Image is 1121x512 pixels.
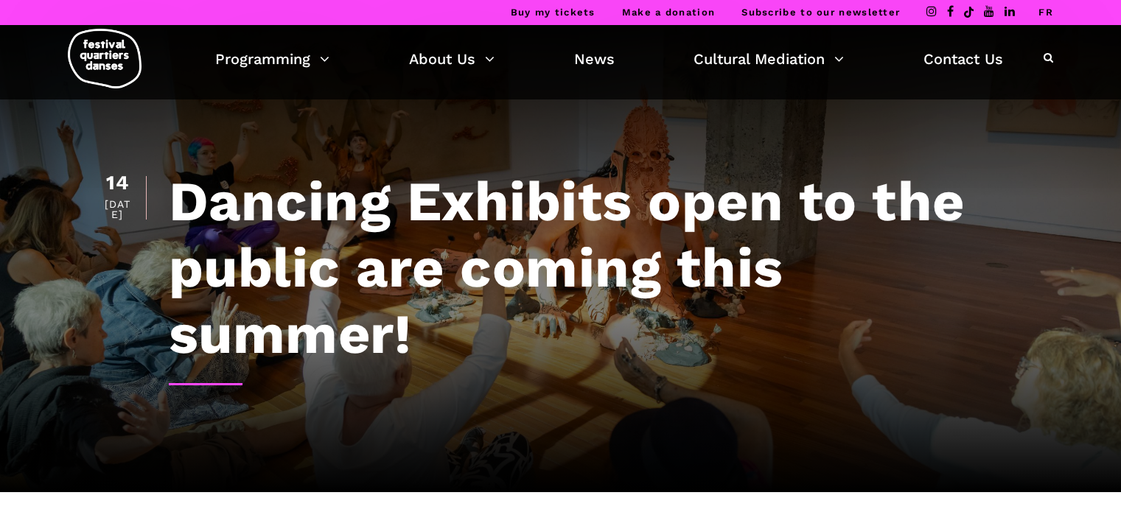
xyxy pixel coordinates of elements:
[104,199,131,220] div: [DATE]
[694,46,844,71] a: Cultural Mediation
[741,7,900,18] a: Subscribe to our newsletter
[169,168,1018,367] h1: Dancing Exhibits open to the public are coming this summer!
[68,29,142,88] img: logo-fqd-med
[574,46,615,71] a: News
[622,7,716,18] a: Make a donation
[923,46,1003,71] a: Contact Us
[215,46,329,71] a: Programming
[1038,7,1053,18] a: FR
[511,7,596,18] a: Buy my tickets
[409,46,495,71] a: About Us
[104,173,131,193] div: 14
